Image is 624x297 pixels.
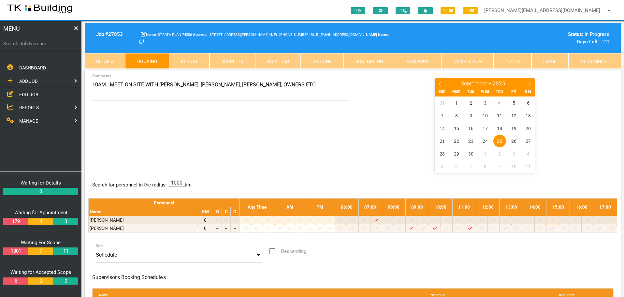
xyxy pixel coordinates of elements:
div: -- [214,217,221,223]
label: Comments [92,73,111,79]
img: s3file [7,3,73,14]
div: 0 [199,217,212,223]
span: 22 [441,7,455,14]
th: 14:00 [523,198,546,216]
th: General, All Companies and Customers [213,207,222,216]
th: Personnel name [89,207,198,216]
th: Any Time [239,198,275,216]
a: Report [169,53,210,69]
th: 17:00 [593,198,617,216]
a: 4 [28,218,53,225]
span: Fri [506,90,521,94]
span: September 13, 2025 [522,109,534,122]
a: Waiting for Details [21,180,61,186]
span: September 9, 2025 [465,109,477,122]
span: [STREET_ADDRESS][PERSON_NAME] [193,33,268,37]
span: Sat [521,90,535,94]
span: October 3, 2025 [508,147,520,160]
div: In Progress -141 [486,31,609,45]
a: Booking [125,53,169,69]
th: 06:00 [335,198,358,216]
a: Click here copy customer information. [139,39,144,45]
span: October 4, 2025 [522,147,534,160]
span: September 27, 2025 [522,135,534,147]
span: Sun [435,90,449,94]
span: ADD JOB [19,79,38,84]
span: STRATA PLAN 74206 [146,33,192,37]
span: September 12, 2025 [508,109,520,122]
a: 7 [28,247,53,255]
span: Descending [269,247,306,256]
th: 10:00 [429,198,452,216]
span: October 5, 2025 [436,160,449,173]
th: PM [305,198,335,216]
span: 0 [396,7,410,14]
span: September 19, 2025 [508,122,520,135]
div: [PERSON_NAME] [90,225,196,231]
div: Search for personnel in the radius: km [88,179,617,192]
b: H: [269,33,273,37]
a: GA Conf [301,53,343,69]
span: Thu [492,90,506,94]
span: September 6, 2025 [522,97,534,109]
span: EDIT JOB [19,92,38,97]
span: September 10, 2025 [479,109,492,122]
th: 08:00 [382,198,405,216]
a: 6 [3,277,28,285]
a: Scope 1-0 [210,53,255,69]
span: September 30, 2025 [465,147,477,160]
input: Year [492,80,512,87]
b: M: [311,33,315,37]
div: 0 [199,225,212,231]
b: W: [274,33,278,37]
span: October 2, 2025 [493,147,506,160]
th: KM from the site address to the personnel [198,207,213,216]
span: October 11, 2025 [522,160,534,173]
span: [PHONE_NUMBER] [274,33,310,37]
b: Notes: [378,33,389,37]
th: 15:00 [546,198,570,216]
span: September 29, 2025 [450,147,463,160]
div: -- [223,217,229,223]
th: AM [275,198,305,216]
th: 16:00 [570,198,593,216]
span: October 9, 2025 [493,160,506,173]
th: 09:00 [405,198,429,216]
a: 1801 [3,247,28,255]
span: MANAGE [19,118,38,124]
a: Details [85,53,125,69]
span: MENU [3,24,20,33]
span: September 14, 2025 [436,122,449,135]
a: Email [531,53,568,69]
a: 0 [28,277,53,285]
a: Variation [395,53,441,69]
th: Your Customers [231,207,239,216]
span: Tue [463,90,478,94]
th: 12:00 [476,198,499,216]
span: Mon [449,90,463,94]
select: Month [458,80,492,87]
span: September 22, 2025 [450,135,463,147]
span: September 2, 2025 [465,97,477,109]
div: -- [232,217,238,223]
span: 0 [351,7,365,14]
span: September 11, 2025 [493,109,506,122]
span: September 1, 2025 [450,97,463,109]
span: October 7, 2025 [465,160,477,173]
b: E: [316,33,319,37]
b: Address: [193,33,208,37]
a: 0 [53,277,78,285]
span: September 7, 2025 [436,109,449,122]
th: 11:00 [452,198,476,216]
span: Home Phone [269,33,274,37]
span: September 8, 2025 [450,109,463,122]
span: September 15, 2025 [450,122,463,135]
span: September 25, 2025 [493,135,506,147]
span: September 20, 2025 [522,122,534,135]
span: Wed [478,90,492,94]
span: September 28, 2025 [436,147,449,160]
b: Job # 27853 [96,31,123,37]
a: Waiting For Scope [21,240,61,245]
span: September 26, 2025 [508,135,520,147]
a: Waiting for Appointment [14,210,67,215]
